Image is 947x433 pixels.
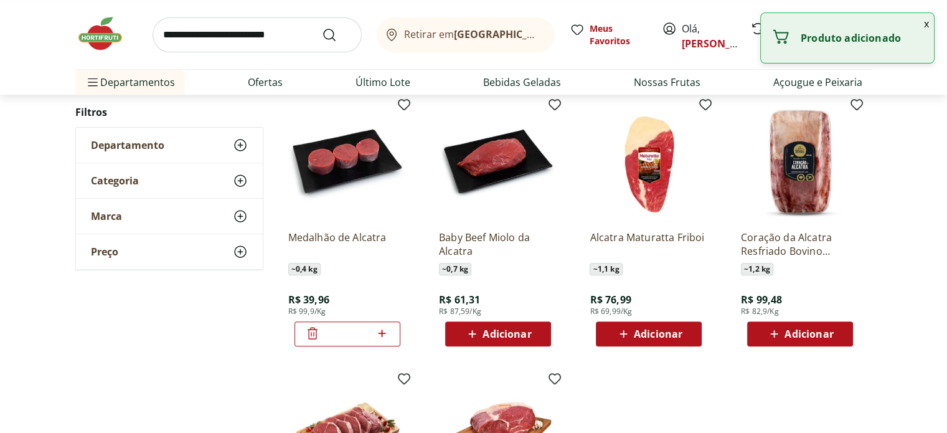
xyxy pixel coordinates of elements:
[590,22,647,47] span: Meus Favoritos
[356,75,410,90] a: Último Lote
[682,37,763,50] a: [PERSON_NAME]
[288,263,321,275] span: ~ 0,4 kg
[741,231,859,258] a: Coração da Alcatra Resfriado Bovino Natural Da Terra
[404,29,542,40] span: Retirar em
[288,307,326,316] span: R$ 99,9/Kg
[76,163,263,198] button: Categoria
[439,307,481,316] span: R$ 87,59/Kg
[153,17,362,52] input: search
[75,15,138,52] img: Hortifruti
[773,75,862,90] a: Açougue e Peixaria
[288,231,407,258] a: Medalhão de Alcatra
[483,329,531,339] span: Adicionar
[85,67,100,97] button: Menu
[741,307,779,316] span: R$ 82,9/Kg
[634,329,682,339] span: Adicionar
[590,102,708,221] img: Alcatra Maturatta Friboi
[76,128,263,163] button: Departamento
[91,210,122,222] span: Marca
[747,321,853,346] button: Adicionar
[590,263,622,275] span: ~ 1,1 kg
[288,293,329,307] span: R$ 39,96
[741,102,859,221] img: Coração da Alcatra Resfriado Bovino Natural Da Terra
[248,75,283,90] a: Ofertas
[590,231,708,258] a: Alcatra Maturatta Friboi
[439,102,557,221] img: Baby Beef Miolo da Alcatra
[439,263,471,275] span: ~ 0,7 kg
[596,321,702,346] button: Adicionar
[590,293,631,307] span: R$ 76,99
[91,174,139,187] span: Categoria
[784,329,833,339] span: Adicionar
[801,32,924,44] p: Produto adicionado
[570,22,647,47] a: Meus Favoritos
[85,67,175,97] span: Departamentos
[76,234,263,269] button: Preço
[590,307,632,316] span: R$ 69,99/Kg
[91,139,164,151] span: Departamento
[76,199,263,234] button: Marca
[454,27,664,41] b: [GEOGRAPHIC_DATA]/[GEOGRAPHIC_DATA]
[322,27,352,42] button: Submit Search
[75,100,263,125] h2: Filtros
[288,102,407,221] img: Medalhão de Alcatra
[439,293,480,307] span: R$ 61,31
[439,231,557,258] a: Baby Beef Miolo da Alcatra
[483,75,561,90] a: Bebidas Geladas
[634,75,700,90] a: Nossas Frutas
[919,13,934,34] button: Fechar notificação
[445,321,551,346] button: Adicionar
[741,263,773,275] span: ~ 1,2 kg
[741,293,782,307] span: R$ 99,48
[91,245,118,258] span: Preço
[682,21,737,51] span: Olá,
[377,17,555,52] button: Retirar em[GEOGRAPHIC_DATA]/[GEOGRAPHIC_DATA]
